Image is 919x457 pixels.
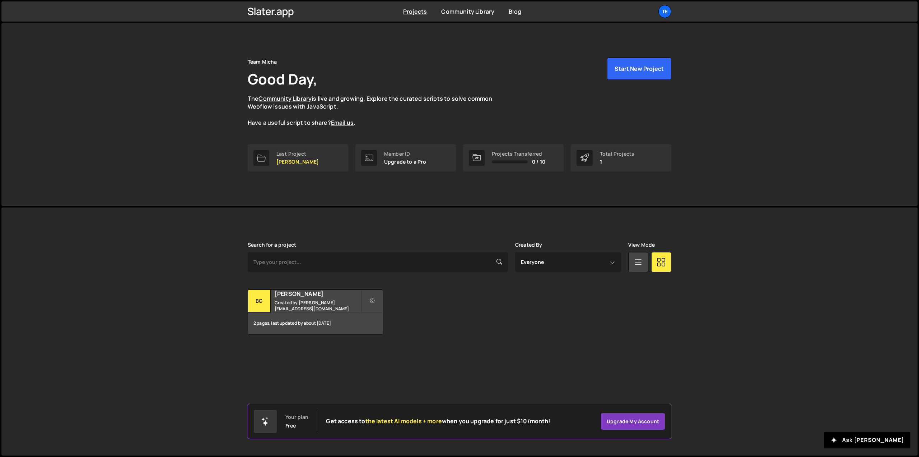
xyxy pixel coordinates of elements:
label: Search for a project [248,242,296,248]
div: Free [285,423,296,429]
div: Projects Transferred [492,151,545,157]
div: Last Project [276,151,319,157]
a: Blog [509,8,521,15]
h1: Good Day, [248,69,317,89]
div: Your plan [285,414,308,420]
span: the latest AI models + more [365,417,442,425]
button: Start New Project [607,58,671,80]
h2: Get access to when you upgrade for just $10/month! [326,418,550,425]
a: Last Project [PERSON_NAME] [248,144,348,172]
div: BG [248,290,271,312]
p: The is live and growing. Explore the curated scripts to solve common Webflow issues with JavaScri... [248,95,506,127]
p: [PERSON_NAME] [276,159,319,165]
span: 0 / 10 [532,159,545,165]
p: 1 [600,159,634,165]
button: Ask [PERSON_NAME] [824,432,910,448]
a: BG [PERSON_NAME] Created by [PERSON_NAME][EMAIL_ADDRESS][DOMAIN_NAME] 2 pages, last updated by ab... [248,289,383,334]
a: Email us [331,119,354,127]
div: Member ID [384,151,426,157]
small: Created by [PERSON_NAME][EMAIL_ADDRESS][DOMAIN_NAME] [275,300,361,312]
a: Community Library [258,95,312,102]
p: Upgrade to a Pro [384,159,426,165]
a: Projects [403,8,427,15]
h2: [PERSON_NAME] [275,290,361,298]
label: View Mode [628,242,655,248]
div: Total Projects [600,151,634,157]
a: Community Library [441,8,494,15]
input: Type your project... [248,252,508,272]
label: Created By [515,242,542,248]
div: 2 pages, last updated by about [DATE] [248,312,383,334]
div: Team Micha [248,58,277,66]
a: Upgrade my account [601,413,665,430]
a: Te [658,5,671,18]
